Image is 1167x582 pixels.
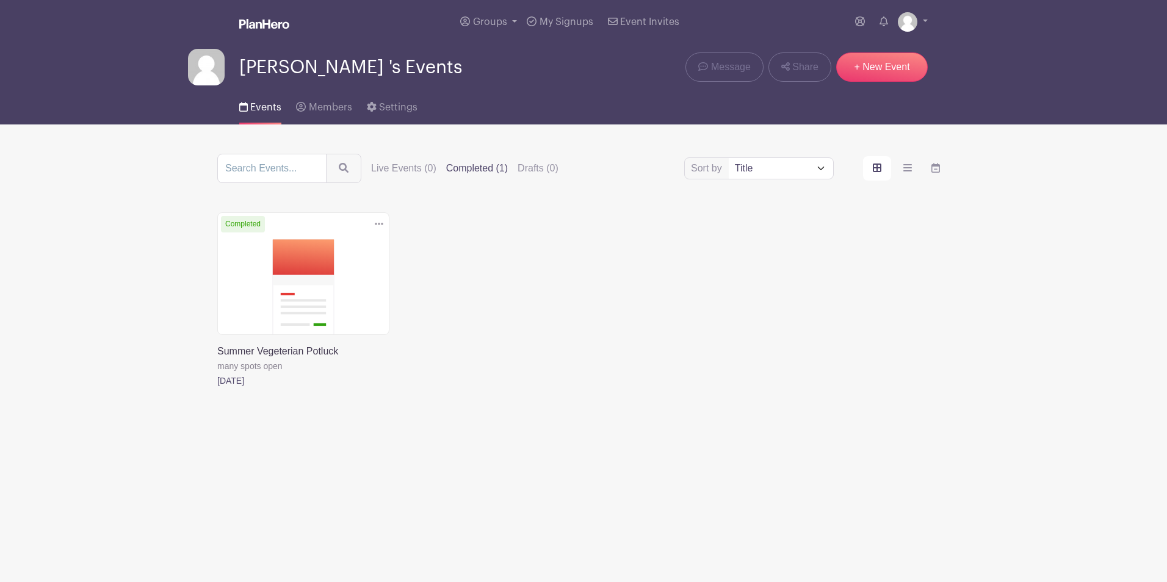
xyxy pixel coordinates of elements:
[768,52,831,82] a: Share
[446,161,508,176] label: Completed (1)
[620,17,679,27] span: Event Invites
[379,102,417,112] span: Settings
[239,85,281,124] a: Events
[239,57,462,77] span: [PERSON_NAME] 's Events
[250,102,281,112] span: Events
[863,156,950,181] div: order and view
[309,102,352,112] span: Members
[371,161,558,176] div: filters
[792,60,818,74] span: Share
[217,154,327,183] input: Search Events...
[836,52,928,82] a: + New Event
[296,85,352,124] a: Members
[540,17,593,27] span: My Signups
[188,49,225,85] img: default-ce2991bfa6775e67f084385cd625a349d9dcbb7a52a09fb2fda1e96e2d18dcdb.png
[691,161,726,176] label: Sort by
[898,12,917,32] img: default-ce2991bfa6775e67f084385cd625a349d9dcbb7a52a09fb2fda1e96e2d18dcdb.png
[371,161,436,176] label: Live Events (0)
[711,60,751,74] span: Message
[518,161,558,176] label: Drafts (0)
[685,52,763,82] a: Message
[367,85,417,124] a: Settings
[239,19,289,29] img: logo_white-6c42ec7e38ccf1d336a20a19083b03d10ae64f83f12c07503d8b9e83406b4c7d.svg
[473,17,507,27] span: Groups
